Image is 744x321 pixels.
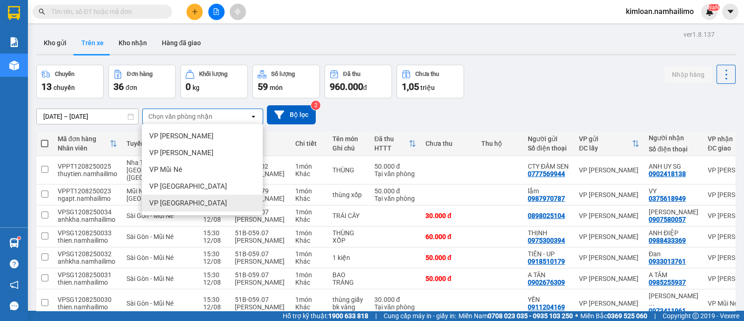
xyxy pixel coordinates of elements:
span: món [270,84,283,91]
div: 0975300394 [528,237,565,244]
span: ⚪️ [575,314,578,318]
img: solution-icon [9,37,19,47]
div: Đã thu [374,135,409,143]
div: [PERSON_NAME] [235,279,286,286]
div: Người gửi [528,135,570,143]
span: 1,05 [402,81,419,92]
div: Khác [295,237,323,244]
div: THANH HIỀN [649,208,698,216]
div: Chọn văn phòng nhận [148,112,213,121]
div: Người nhận [649,134,698,142]
div: ngapt.namhailimo [58,195,117,202]
div: Số lượng [271,71,295,77]
span: triệu [420,84,435,91]
span: notification [10,280,19,289]
div: 0911204169 [528,303,565,311]
button: plus [186,4,203,20]
div: 0933013761 [649,258,686,265]
div: Khác [295,170,323,178]
th: Toggle SortBy [53,131,122,156]
button: Chưa thu1,05 triệu [397,65,464,98]
button: Số lượng59món [252,65,320,98]
span: Cung cấp máy in - giấy in: [384,311,456,321]
div: Mã đơn hàng [58,135,110,143]
button: Nhập hàng [664,66,712,83]
div: 1 món [295,250,323,258]
div: Thu hộ [481,140,518,147]
span: 36 [113,81,124,92]
span: Miền Nam [458,311,573,321]
span: Mũi Né - [GEOGRAPHIC_DATA] [126,187,189,202]
span: đơn [126,84,137,91]
div: 1 món [295,163,323,170]
svg: open [250,113,257,120]
div: VP [PERSON_NAME] [579,166,639,174]
th: Toggle SortBy [370,131,421,156]
div: 0918510179 [528,258,565,265]
div: 51B-059.07 [235,271,286,279]
button: Đã thu960.000đ [325,65,392,98]
div: TIÊN - UP [528,250,570,258]
div: ANH UY SG [649,163,698,170]
div: 0907580057 [649,216,686,223]
div: YẾN [528,296,570,303]
div: 0777569944 [528,170,565,178]
div: Khác [295,303,323,311]
div: VP [PERSON_NAME] [579,275,639,282]
div: lắm [528,187,570,195]
span: Sài Gòn - Mũi Né [126,233,173,240]
span: | [375,311,377,321]
div: A TÂM [649,271,698,279]
div: 1 món [295,296,323,303]
sup: NaN [708,4,719,11]
span: search [39,8,45,15]
div: 15:30 [203,271,226,279]
img: warehouse-icon [9,61,19,70]
img: logo-vxr [8,6,20,20]
div: VPSG1208250033 [58,229,117,237]
span: aim [234,8,241,15]
span: caret-down [726,7,735,16]
div: 0375618949 [649,195,686,202]
span: plus [192,8,198,15]
span: kimloan.namhailimo [618,6,701,17]
input: Select a date range. [37,109,138,124]
span: ... [649,300,654,307]
div: Tuyến [126,140,194,147]
div: 15:30 [203,250,226,258]
img: icon-new-feature [705,7,714,16]
strong: 0369 525 060 [607,312,647,320]
div: 50.000 đ [374,163,416,170]
div: A TÂN [528,271,570,279]
div: VP [PERSON_NAME] [579,254,639,261]
div: Đơn hàng [127,71,153,77]
img: warehouse-icon [9,238,19,248]
div: Tên món [332,135,365,143]
div: 50.000 đ [374,187,416,195]
button: Đơn hàng36đơn [108,65,176,98]
span: Sài Gòn - Mũi Né [126,254,173,261]
div: Số điện thoại [528,144,570,152]
div: Chưa thu [415,71,439,77]
div: 0898025104 [528,212,565,219]
div: Ghi chú [332,144,365,152]
span: đ [363,84,367,91]
div: 0973411961 [649,307,686,314]
span: VP [PERSON_NAME] [149,148,213,157]
div: TRÁI CÂY [332,212,365,219]
div: 60.000 đ [425,233,472,240]
div: 51B-059.07 [235,250,286,258]
div: Nhân viên [58,144,110,152]
span: chuyến [53,84,75,91]
div: 12/08 [203,216,226,223]
div: 50.000 đ [425,275,472,282]
div: thuytien.namhailimo [58,170,117,178]
div: ĐC lấy [579,144,632,152]
img: logo.jpg [5,5,37,37]
div: [PERSON_NAME] [235,216,286,223]
span: VP Mũi Né [149,165,182,174]
span: kg [193,84,199,91]
span: message [10,301,19,310]
div: Khác [295,195,323,202]
div: 15:30 [203,229,226,237]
